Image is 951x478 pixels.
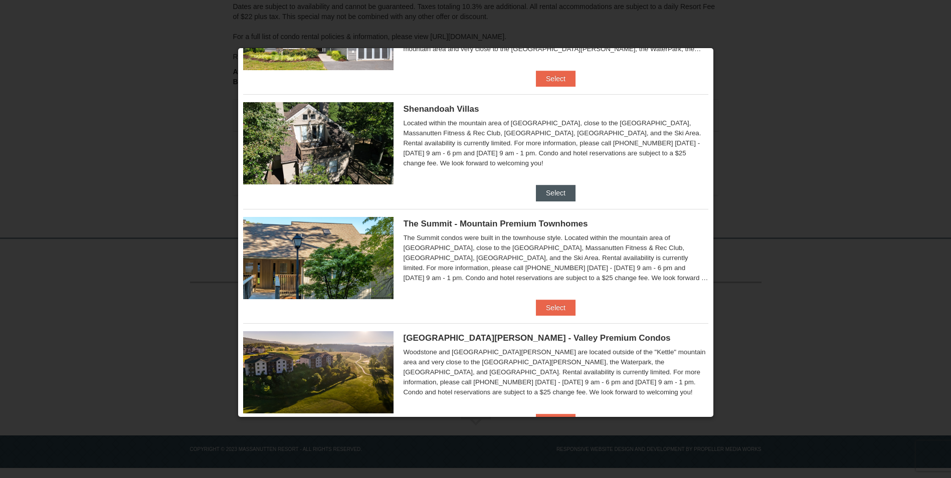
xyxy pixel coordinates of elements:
[243,331,394,413] img: 19219041-4-ec11c166.jpg
[404,347,708,397] div: Woodstone and [GEOGRAPHIC_DATA][PERSON_NAME] are located outside of the "Kettle" mountain area an...
[404,118,708,168] div: Located within the mountain area of [GEOGRAPHIC_DATA], close to the [GEOGRAPHIC_DATA], Massanutte...
[404,104,479,114] span: Shenandoah Villas
[536,414,576,430] button: Select
[243,102,394,184] img: 19219019-2-e70bf45f.jpg
[536,185,576,201] button: Select
[536,71,576,87] button: Select
[243,217,394,299] img: 19219034-1-0eee7e00.jpg
[404,333,671,343] span: [GEOGRAPHIC_DATA][PERSON_NAME] - Valley Premium Condos
[404,219,588,228] span: The Summit - Mountain Premium Townhomes
[404,233,708,283] div: The Summit condos were built in the townhouse style. Located within the mountain area of [GEOGRAP...
[536,300,576,316] button: Select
